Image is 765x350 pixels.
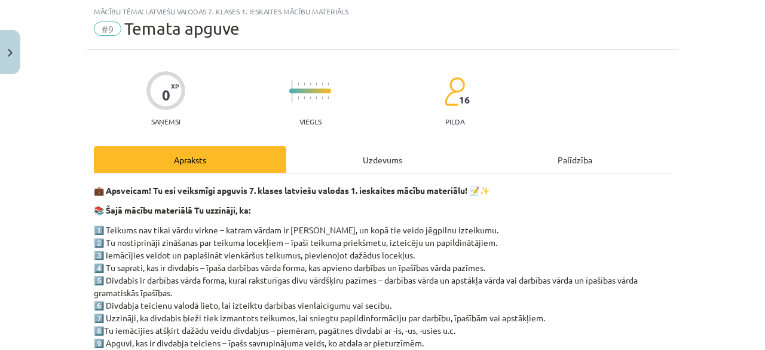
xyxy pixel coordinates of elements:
img: icon-short-line-57e1e144782c952c97e751825c79c345078a6d821885a25fce030b3d8c18986b.svg [298,96,299,99]
img: icon-short-line-57e1e144782c952c97e751825c79c345078a6d821885a25fce030b3d8c18986b.svg [304,83,305,86]
p: Saņemsi [146,117,185,126]
div: 0 [162,87,170,104]
img: icon-close-lesson-0947bae3869378f0d4975bcd49f059093ad1ed9edebbc8119c70593378902aed.svg [8,49,13,57]
div: Mācību tēma: Latviešu valodas 7. klases 1. ieskaites mācību materiāls [94,7,671,16]
img: students-c634bb4e5e11cddfef0936a35e636f08e4e9abd3cc4e673bd6f9a4125e45ecb1.svg [444,77,465,106]
div: Uzdevums [286,146,479,173]
span: XP [171,83,179,89]
img: icon-short-line-57e1e144782c952c97e751825c79c345078a6d821885a25fce030b3d8c18986b.svg [328,83,329,86]
span: Temata apguve [124,19,240,38]
img: icon-short-line-57e1e144782c952c97e751825c79c345078a6d821885a25fce030b3d8c18986b.svg [304,96,305,99]
img: icon-short-line-57e1e144782c952c97e751825c79c345078a6d821885a25fce030b3d8c18986b.svg [310,83,311,86]
img: icon-short-line-57e1e144782c952c97e751825c79c345078a6d821885a25fce030b3d8c18986b.svg [328,96,329,99]
strong: 💼 Apsveicam! Tu esi veiksmīgi apguvis 7. klases latviešu valodas 1. ieskaites mācību materiālu! 📝✨ [94,185,489,196]
strong: 📚 Šajā mācību materiālā Tu uzzināji, ka: [94,205,250,215]
img: icon-short-line-57e1e144782c952c97e751825c79c345078a6d821885a25fce030b3d8c18986b.svg [316,96,317,99]
span: #9 [94,22,121,36]
p: Viegls [299,117,322,126]
div: Apraksts [94,146,286,173]
img: icon-short-line-57e1e144782c952c97e751825c79c345078a6d821885a25fce030b3d8c18986b.svg [322,96,323,99]
div: Palīdzība [479,146,671,173]
span: 16 [459,95,470,105]
img: icon-short-line-57e1e144782c952c97e751825c79c345078a6d821885a25fce030b3d8c18986b.svg [310,96,311,99]
p: pilda [445,117,464,126]
img: icon-short-line-57e1e144782c952c97e751825c79c345078a6d821885a25fce030b3d8c18986b.svg [316,83,317,86]
img: icon-long-line-d9ea69661e0d244f92f715978eff75569469978d946b2353a9bb055b3ed8787d.svg [292,80,293,103]
img: icon-short-line-57e1e144782c952c97e751825c79c345078a6d821885a25fce030b3d8c18986b.svg [298,83,299,86]
img: icon-short-line-57e1e144782c952c97e751825c79c345078a6d821885a25fce030b3d8c18986b.svg [322,83,323,86]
